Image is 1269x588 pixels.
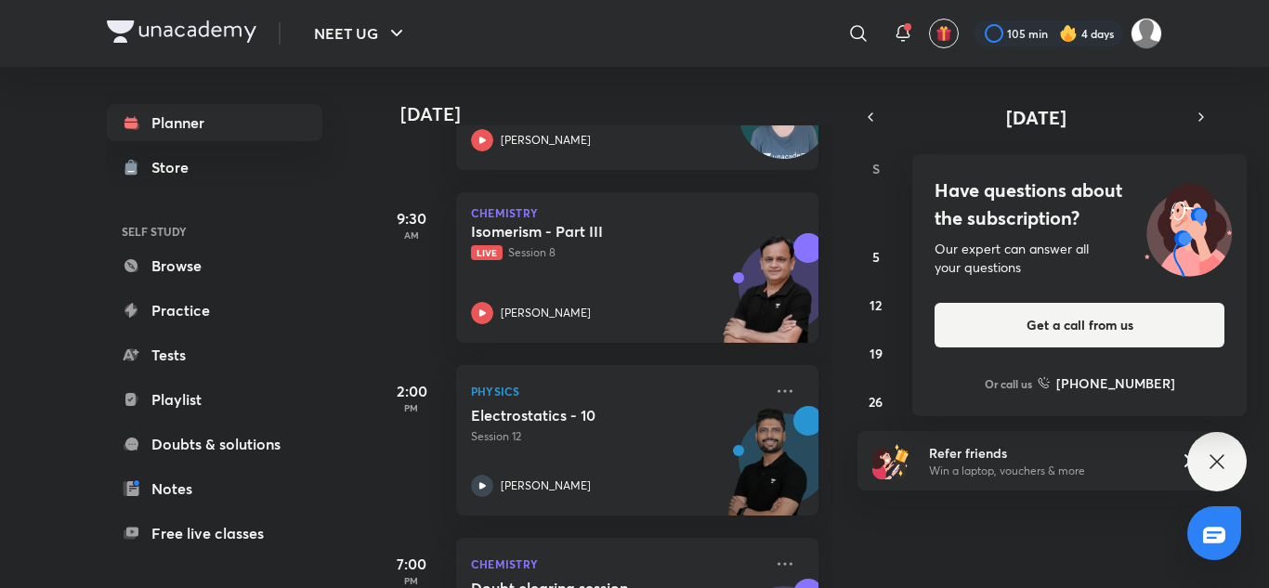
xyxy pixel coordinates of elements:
p: Chemistry [471,207,804,218]
abbr: October 19, 2025 [870,345,883,362]
abbr: October 5, 2025 [872,248,880,266]
h6: [PHONE_NUMBER] [1056,373,1175,393]
a: Free live classes [107,515,322,552]
p: Win a laptop, vouchers & more [929,463,1158,479]
img: unacademy [716,233,818,361]
a: Doubts & solutions [107,425,322,463]
p: [PERSON_NAME] [501,477,591,494]
button: October 5, 2025 [861,242,891,271]
p: PM [374,402,449,413]
a: Playlist [107,381,322,418]
img: ttu_illustration_new.svg [1130,176,1247,277]
img: Mahi Singh [1131,18,1162,49]
button: [DATE] [883,104,1188,130]
img: Company Logo [107,20,256,43]
img: referral [872,442,909,479]
a: Planner [107,104,322,141]
abbr: October 12, 2025 [870,296,882,314]
img: avatar [935,25,952,42]
p: [PERSON_NAME] [501,305,591,321]
a: [PHONE_NUMBER] [1038,373,1175,393]
button: October 12, 2025 [861,290,891,320]
a: Store [107,149,322,186]
img: streak [1059,24,1078,43]
a: Notes [107,470,322,507]
h5: 9:30 [374,207,449,229]
div: Our expert can answer all your questions [935,240,1224,277]
p: Or call us [985,375,1032,392]
p: Chemistry [471,553,763,575]
h4: [DATE] [400,103,837,125]
h5: 2:00 [374,380,449,402]
div: Store [151,156,200,178]
abbr: October 26, 2025 [869,393,883,411]
h5: 7:00 [374,553,449,575]
h4: Have questions about the subscription? [935,176,1224,232]
button: avatar [929,19,959,48]
p: [PERSON_NAME] [501,132,591,149]
button: October 26, 2025 [861,386,891,416]
h5: Isomerism - Part III [471,222,702,241]
h6: Refer friends [929,443,1158,463]
p: PM [374,575,449,586]
abbr: Sunday [872,160,880,177]
a: Practice [107,292,322,329]
img: unacademy [716,406,818,534]
button: Get a call from us [935,303,1224,347]
p: Session 8 [471,244,763,261]
a: Browse [107,247,322,284]
span: [DATE] [1006,105,1066,130]
span: Live [471,245,503,260]
button: NEET UG [303,15,419,52]
p: Session 12 [471,428,763,445]
a: Company Logo [107,20,256,47]
h6: SELF STUDY [107,216,322,247]
p: AM [374,229,449,241]
p: Physics [471,380,763,402]
a: Tests [107,336,322,373]
button: October 19, 2025 [861,338,891,368]
h5: Electrostatics - 10 [471,406,702,425]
